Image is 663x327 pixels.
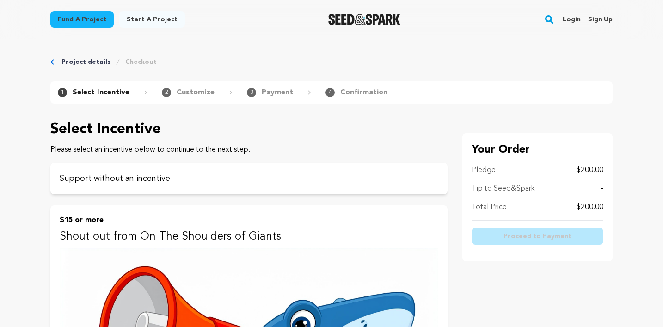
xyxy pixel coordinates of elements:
[177,87,215,98] p: Customize
[125,57,157,67] a: Checkout
[61,57,110,67] a: Project details
[328,14,401,25] img: Seed&Spark Logo Dark Mode
[50,118,448,141] p: Select Incentive
[328,14,401,25] a: Seed&Spark Homepage
[119,11,185,28] a: Start a project
[563,12,581,27] a: Login
[325,88,335,97] span: 4
[601,183,603,194] p: -
[73,87,129,98] p: Select Incentive
[262,87,293,98] p: Payment
[50,144,448,155] p: Please select an incentive below to continue to the next step.
[472,202,507,213] p: Total Price
[472,183,534,194] p: Tip to Seed&Spark
[577,202,603,213] p: $200.00
[247,88,256,97] span: 3
[577,165,603,176] p: $200.00
[340,87,387,98] p: Confirmation
[162,88,171,97] span: 2
[60,215,438,226] p: $15 or more
[60,229,438,244] p: Shout out from On The Shoulders of Giants
[503,232,571,241] span: Proceed to Payment
[472,165,496,176] p: Pledge
[472,228,603,245] button: Proceed to Payment
[588,12,613,27] a: Sign up
[50,57,613,67] div: Breadcrumb
[60,172,438,185] p: Support without an incentive
[50,11,114,28] a: Fund a project
[58,88,67,97] span: 1
[472,142,603,157] p: Your Order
